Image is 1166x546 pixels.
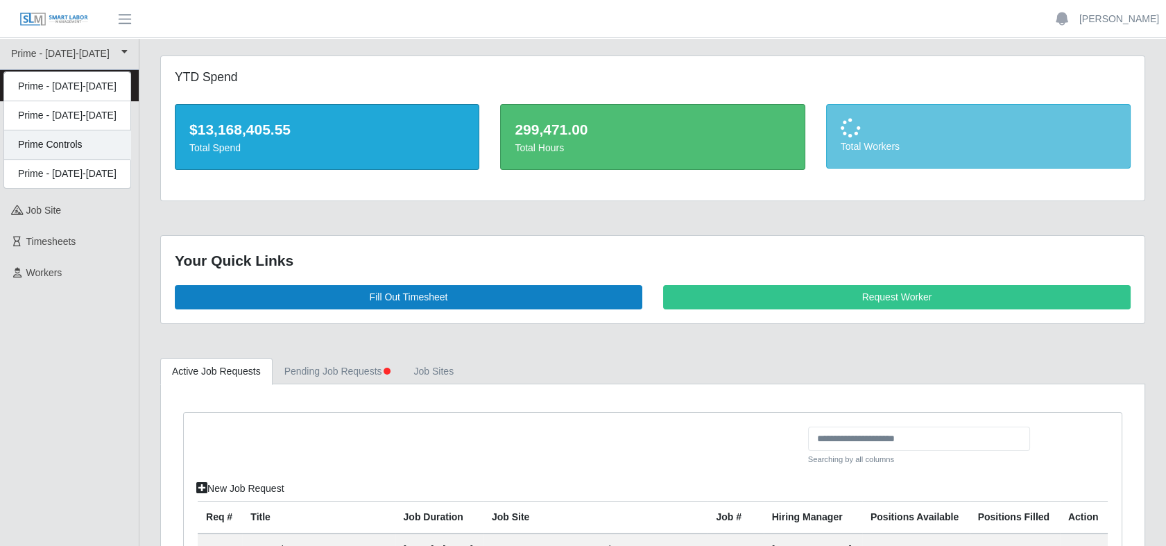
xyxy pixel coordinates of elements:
div: Prime - [DATE]-[DATE] [4,160,130,188]
div: Prime - [DATE]-[DATE] [4,72,130,101]
span: Workers [26,267,62,278]
th: Action [1060,501,1108,534]
div: Prime - [DATE]-[DATE] [4,101,130,130]
div: Total Spend [189,141,465,155]
a: Pending Job Requests [273,358,402,385]
span: Timesheets [26,236,76,247]
div: $13,168,405.55 [189,119,465,141]
a: Request Worker [663,285,1131,309]
th: Job Duration [395,501,483,534]
th: Title [242,501,395,534]
a: job sites [402,358,466,385]
img: SLM Logo [19,12,89,27]
a: Fill Out Timesheet [175,285,642,309]
small: Searching by all columns [808,454,1030,466]
div: 299,471.00 [515,119,790,141]
th: Job # [708,501,763,534]
div: Your Quick Links [175,250,1131,272]
th: Positions Available [862,501,970,534]
th: Req # [198,501,242,534]
span: job site [26,205,62,216]
div: Total Hours [515,141,790,155]
a: New Job Request [187,477,293,501]
th: Hiring Manager [764,501,862,534]
a: [PERSON_NAME] [1079,12,1159,26]
div: Total Workers [841,139,1116,154]
a: Active Job Requests [160,358,273,385]
div: Prime Controls [4,130,130,160]
th: job site [483,501,708,534]
th: Positions Filled [970,501,1060,534]
h5: YTD Spend [175,70,479,85]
